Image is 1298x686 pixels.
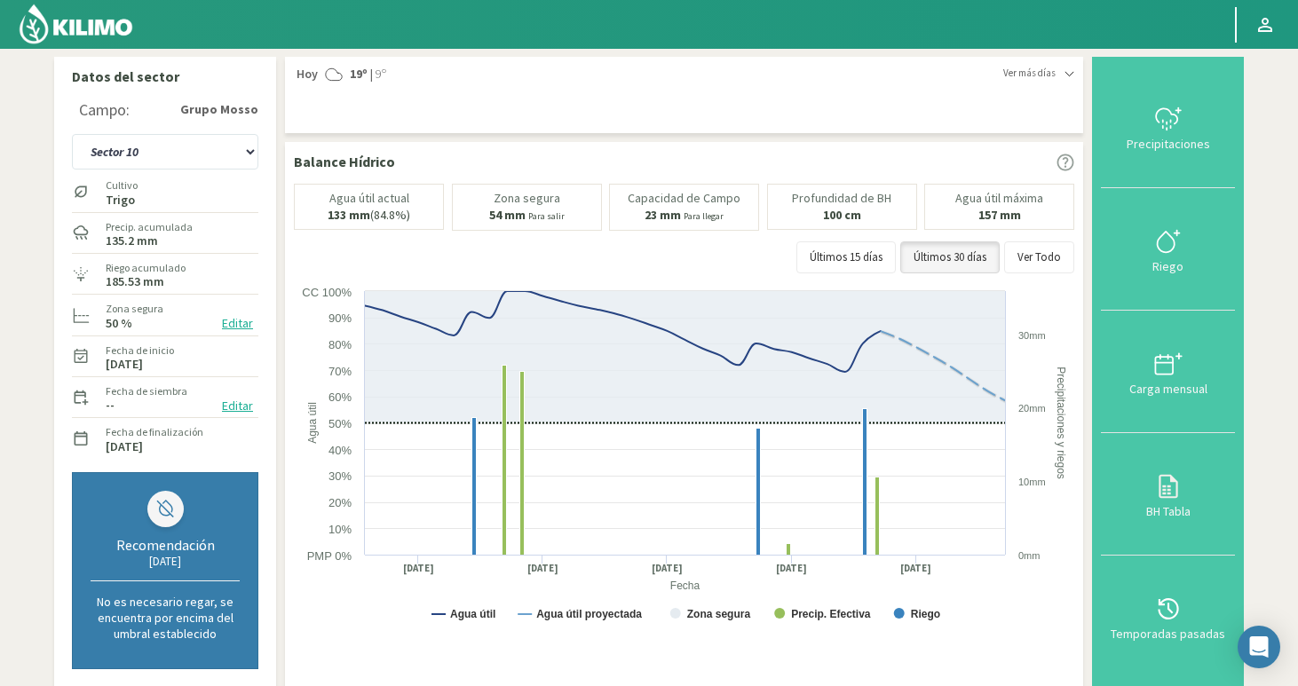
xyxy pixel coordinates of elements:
[900,241,1000,273] button: Últimos 30 días
[1106,382,1230,395] div: Carga mensual
[328,469,352,483] text: 30%
[72,66,258,87] p: Datos del sector
[1101,311,1235,433] button: Carga mensual
[687,608,751,620] text: Zona segura
[328,417,352,430] text: 50%
[684,210,724,222] small: Para llegar
[791,608,871,620] text: Precip. Efectiva
[106,194,138,206] label: Trigo
[1101,188,1235,311] button: Riego
[450,608,495,620] text: Agua útil
[796,241,896,273] button: Últimos 15 días
[180,100,258,119] strong: Grupo Mosso
[900,562,931,575] text: [DATE]
[106,235,158,247] label: 135.2 mm
[1018,330,1046,341] text: 30mm
[645,207,681,223] b: 23 mm
[370,66,373,83] span: |
[1238,626,1280,668] div: Open Intercom Messenger
[776,562,807,575] text: [DATE]
[91,594,240,642] p: No es necesario regar, se encuentra por encima del umbral establecido
[403,562,434,575] text: [DATE]
[106,260,186,276] label: Riego acumulado
[328,523,352,536] text: 10%
[1101,66,1235,188] button: Precipitaciones
[91,536,240,554] div: Recomendación
[652,562,683,575] text: [DATE]
[329,192,409,205] p: Agua útil actual
[106,177,138,193] label: Cultivo
[536,608,642,620] text: Agua útil proyectada
[1004,241,1074,273] button: Ver Todo
[106,359,143,370] label: [DATE]
[302,286,352,299] text: CC 100%
[328,390,352,404] text: 60%
[528,210,565,222] small: Para salir
[106,399,115,411] label: --
[670,580,700,592] text: Fecha
[328,338,352,351] text: 80%
[328,209,410,222] p: (84.8%)
[489,207,526,223] b: 54 mm
[1101,433,1235,556] button: BH Tabla
[955,192,1043,205] p: Agua útil máxima
[106,318,132,329] label: 50 %
[106,424,203,440] label: Fecha de finalización
[294,66,318,83] span: Hoy
[106,343,174,359] label: Fecha de inicio
[106,276,164,288] label: 185.53 mm
[1055,367,1067,479] text: Precipitaciones y riegos
[1106,627,1230,640] div: Temporadas pasadas
[328,496,352,509] text: 20%
[373,66,386,83] span: 9º
[823,207,861,223] b: 100 cm
[1018,477,1046,487] text: 10mm
[217,313,258,334] button: Editar
[527,562,558,575] text: [DATE]
[350,66,368,82] strong: 19º
[328,444,352,457] text: 40%
[307,549,352,563] text: PMP 0%
[106,219,193,235] label: Precip. acumulada
[494,192,560,205] p: Zona segura
[217,396,258,416] button: Editar
[628,192,740,205] p: Capacidad de Campo
[1003,66,1056,81] span: Ver más días
[978,207,1021,223] b: 157 mm
[911,608,940,620] text: Riego
[1018,550,1040,561] text: 0mm
[306,402,319,444] text: Agua útil
[328,365,352,378] text: 70%
[1106,260,1230,272] div: Riego
[792,192,891,205] p: Profundidad de BH
[106,383,187,399] label: Fecha de siembra
[106,441,143,453] label: [DATE]
[79,101,130,119] div: Campo:
[106,301,163,317] label: Zona segura
[294,151,395,172] p: Balance Hídrico
[1106,505,1230,517] div: BH Tabla
[328,207,370,223] b: 133 mm
[91,554,240,569] div: [DATE]
[1018,403,1046,414] text: 20mm
[328,311,352,325] text: 90%
[18,3,134,45] img: Kilimo
[1101,556,1235,678] button: Temporadas pasadas
[1106,138,1230,150] div: Precipitaciones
